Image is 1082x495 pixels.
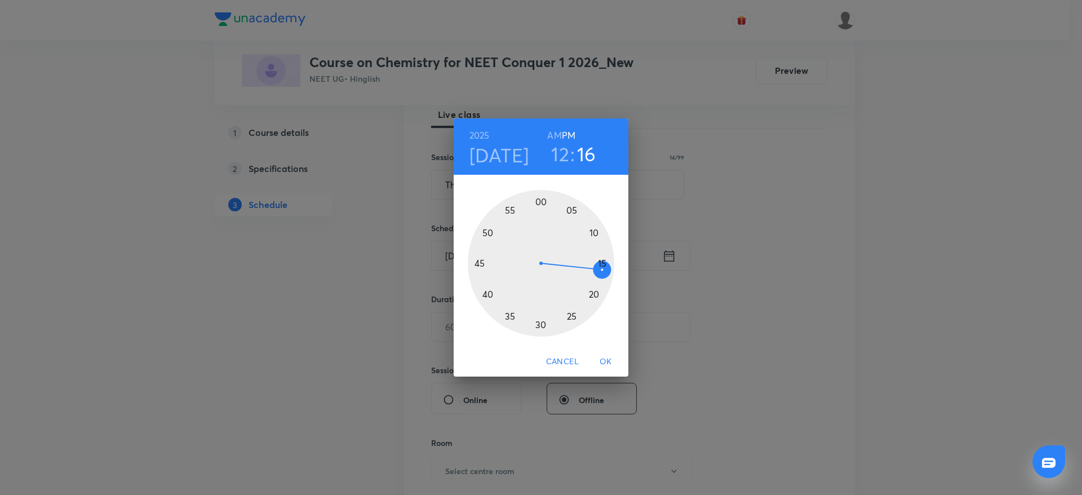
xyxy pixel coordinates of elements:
span: Cancel [546,355,579,369]
button: AM [547,127,561,143]
button: 12 [551,142,569,166]
button: OK [588,351,624,372]
button: 16 [577,142,596,166]
h3: : [570,142,575,166]
button: Cancel [542,351,583,372]
span: OK [592,355,619,369]
button: [DATE] [469,143,529,167]
button: 2025 [469,127,490,143]
button: PM [562,127,575,143]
